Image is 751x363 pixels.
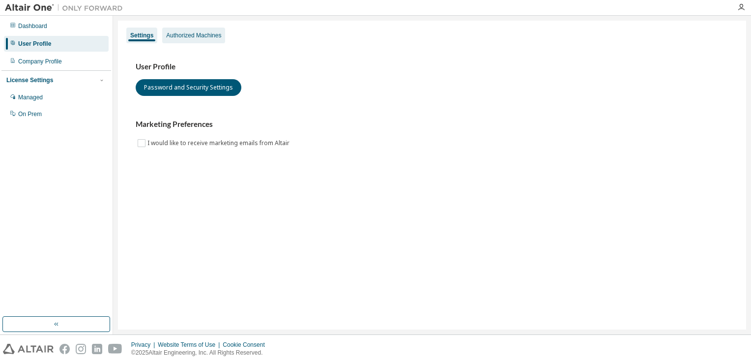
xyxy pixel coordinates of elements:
[147,137,291,149] label: I would like to receive marketing emails from Altair
[136,79,241,96] button: Password and Security Settings
[6,76,53,84] div: License Settings
[76,344,86,354] img: instagram.svg
[131,341,158,349] div: Privacy
[18,93,43,101] div: Managed
[5,3,128,13] img: Altair One
[131,349,271,357] p: © 2025 Altair Engineering, Inc. All Rights Reserved.
[18,40,51,48] div: User Profile
[18,58,62,65] div: Company Profile
[3,344,54,354] img: altair_logo.svg
[18,22,47,30] div: Dashboard
[223,341,270,349] div: Cookie Consent
[158,341,223,349] div: Website Terms of Use
[136,120,728,129] h3: Marketing Preferences
[130,31,153,39] div: Settings
[59,344,70,354] img: facebook.svg
[18,110,42,118] div: On Prem
[108,344,122,354] img: youtube.svg
[166,31,221,39] div: Authorized Machines
[92,344,102,354] img: linkedin.svg
[136,62,728,72] h3: User Profile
